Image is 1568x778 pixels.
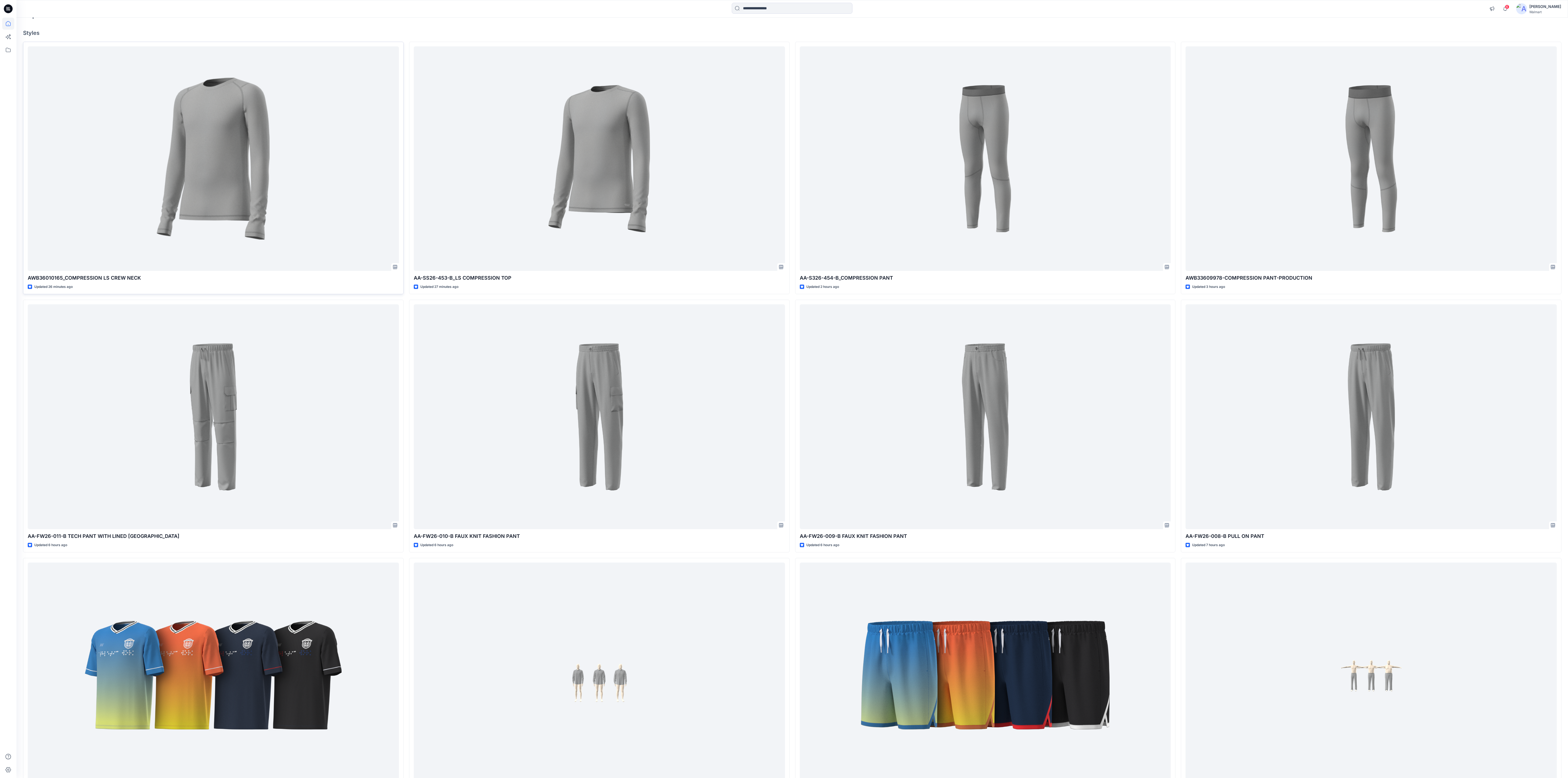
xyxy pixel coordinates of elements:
[420,284,458,290] p: Updated 27 minutes ago
[1186,46,1557,271] a: AWB33609978-COMPRESSION PANT-PRODUCTION
[28,46,399,271] a: AWB36010165_COMPRESSION LS CREW NECK
[1186,532,1557,540] p: AA-FW26-008-B PULL ON PANT
[28,532,399,540] p: AA-FW26-011-B TECH PANT WITH LINED [GEOGRAPHIC_DATA]
[414,274,785,282] p: AA-SS26-453-B_LS COMPRESSION TOP
[23,10,51,19] h2: Explore
[414,46,785,271] a: AA-SS26-453-B_LS COMPRESSION TOP
[1186,274,1557,282] p: AWB33609978-COMPRESSION PANT-PRODUCTION
[1529,10,1561,14] div: Walmart
[800,532,1171,540] p: AA-FW26-009-B FAUX KNIT FASHION PANT
[28,274,399,282] p: AWB36010165_COMPRESSION LS CREW NECK
[800,46,1171,271] a: AA-S326-454-B_COMPRESSION PANT
[420,542,453,548] p: Updated 6 hours ago
[1516,3,1527,14] img: avatar
[34,284,73,290] p: Updated 26 minutes ago
[34,542,67,548] p: Updated 6 hours ago
[806,542,839,548] p: Updated 6 hours ago
[23,30,1561,36] h4: Styles
[28,304,399,529] a: AA-FW26-011-B TECH PANT WITH LINED JERSEY
[414,532,785,540] p: AA-FW26-010-B FAUX KNIT FASHION PANT
[806,284,839,290] p: Updated 2 hours ago
[1505,5,1509,9] span: 6
[1192,284,1225,290] p: Updated 3 hours ago
[1192,542,1225,548] p: Updated 7 hours ago
[800,274,1171,282] p: AA-S326-454-B_COMPRESSION PANT
[1529,3,1561,10] div: [PERSON_NAME]
[1186,304,1557,529] a: AA-FW26-008-B PULL ON PANT
[800,304,1171,529] a: AA-FW26-009-B FAUX KNIT FASHION PANT
[414,304,785,529] a: AA-FW26-010-B FAUX KNIT FASHION PANT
